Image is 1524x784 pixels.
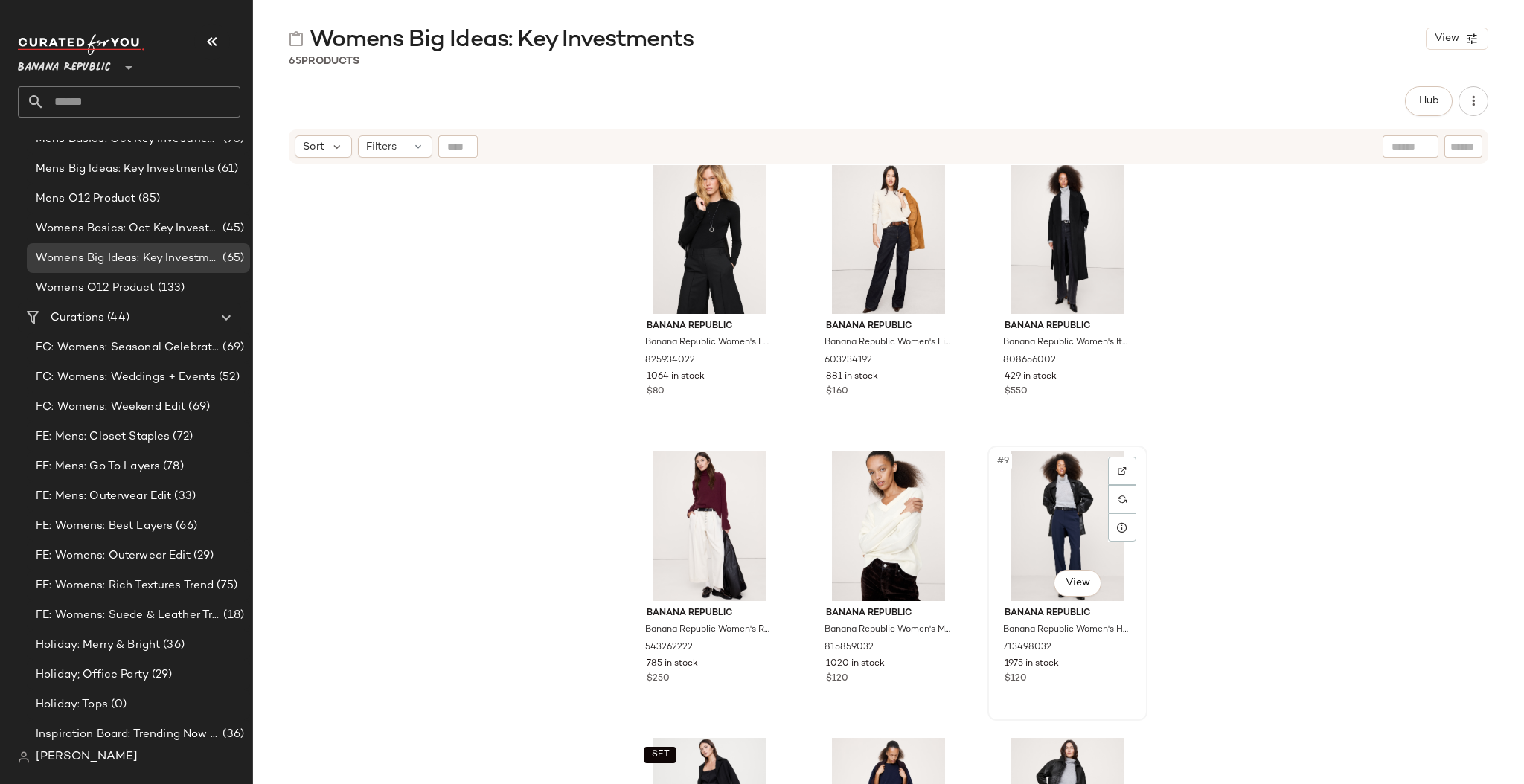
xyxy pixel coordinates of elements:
span: (0) [108,696,127,713]
span: 785 in stock [647,658,698,671]
button: View [1054,570,1101,597]
span: Banana Republic [647,607,772,620]
span: (69) [220,339,244,356]
span: (69) [185,399,210,416]
span: (61) [214,161,238,178]
span: 429 in stock [1005,370,1057,384]
span: FC: Womens: Weddings + Events [36,369,216,386]
span: (75) [214,577,237,594]
span: (18) [220,607,244,624]
span: Banana Republic Women's Luxe Wool-Blend Crew-Neck T-Shirt Black Size XS [645,336,771,350]
span: (133) [155,280,185,297]
span: 815859032 [825,641,874,655]
span: Holiday; Office Party [36,666,149,684]
span: Holiday: Merry & Bright [36,637,160,654]
span: FE: Mens: Outerwear Edit [36,488,171,505]
img: svg%3e [289,31,304,46]
span: Sort [303,139,324,155]
img: cn60558178.jpg [814,451,964,601]
span: Banana Republic [1005,320,1130,333]
span: 825934022 [645,354,695,367]
img: cfy_white_logo.C9jOOHJF.svg [18,34,144,55]
span: FE: Womens: Rich Textures Trend [36,577,214,594]
button: Hub [1405,86,1453,116]
span: FE: Womens: Suede & Leather Trend [36,607,220,624]
button: SET [644,747,676,763]
span: (33) [171,488,196,505]
span: (44) [104,309,129,327]
span: (52) [216,369,240,386]
span: $120 [826,672,848,686]
span: Banana Republic [647,320,772,333]
span: Womens O12 Product [36,280,155,297]
span: View [1064,577,1089,589]
img: svg%3e [1118,495,1127,504]
span: FC: Womens: Seasonal Celebrations [36,339,220,356]
span: Banana Republic [18,51,111,77]
span: Womens Basics: Oct Key Investments [36,220,220,237]
span: FC: Womens: Weekend Edit [36,399,185,416]
span: (78) [160,458,184,475]
span: 603234192 [825,354,872,367]
span: $120 [1005,672,1027,686]
span: FE: Mens: Closet Staples [36,428,170,446]
span: Womens Big Ideas: Key Investments [310,25,694,55]
span: View [1434,33,1459,45]
span: Banana Republic Women's Relaxed Cashmere Turtleneck Sweater Port Wine Size XXL [645,623,771,637]
span: 1020 in stock [826,658,885,671]
span: Banana Republic [1005,607,1130,620]
span: Banana Republic [826,320,952,333]
span: FE: Mens: Go To Layers [36,458,160,475]
span: Womens Big Ideas: Key Investments [36,250,220,267]
span: Banana Republic Women's Merino V-Neck Sweater White Size S [825,623,950,637]
span: FE: Womens: Best Layers [36,518,173,535]
img: svg%3e [1118,466,1127,475]
span: $80 [647,385,665,399]
span: $550 [1005,385,1028,399]
span: Inspiration Board: Trending Now - Women's [36,726,220,743]
span: Banana Republic Women's High-Rise Modern Straight Refined Pant Navy Blue Size 2 [1003,623,1129,637]
span: 1975 in stock [1005,658,1059,671]
span: 1064 in stock [647,370,705,384]
span: (85) [135,190,160,208]
span: Mens O12 Product [36,190,135,208]
span: Filters [366,139,397,155]
span: 808656002 [1003,354,1056,367]
img: cn60674103.jpg [993,451,1142,601]
span: (72) [170,428,193,446]
span: #9 [996,454,1012,469]
span: Banana Republic Women's Italian Wool-Cashmere Wrap Coat Black Petite Size M [1003,336,1129,350]
span: [PERSON_NAME] [36,748,138,766]
span: (36) [220,726,244,743]
span: 65 [289,56,301,67]
span: Hub [1418,95,1439,107]
span: (36) [160,637,185,654]
button: View [1426,28,1488,50]
span: (66) [173,518,197,535]
span: Curations [51,309,104,327]
span: (65) [220,250,244,267]
span: SET [650,750,669,760]
span: Banana Republic [826,607,952,620]
div: Products [289,54,359,69]
img: cn60595316.jpg [635,451,784,601]
span: 543262222 [645,641,693,655]
span: FE: Womens: Outerwear Edit [36,547,190,565]
span: (29) [149,666,173,684]
span: Banana Republic Women's Lightweight Cashmere Crew-Neck Sweater Cream White Size S [825,336,950,350]
span: $160 [826,385,848,399]
span: (29) [190,547,214,565]
img: svg%3e [18,751,30,763]
span: Holiday: Tops [36,696,108,713]
span: 713498032 [1003,641,1051,655]
span: (45) [220,220,244,237]
span: Mens Big Ideas: Key Investments [36,161,214,178]
span: $250 [647,672,670,686]
span: 881 in stock [826,370,878,384]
